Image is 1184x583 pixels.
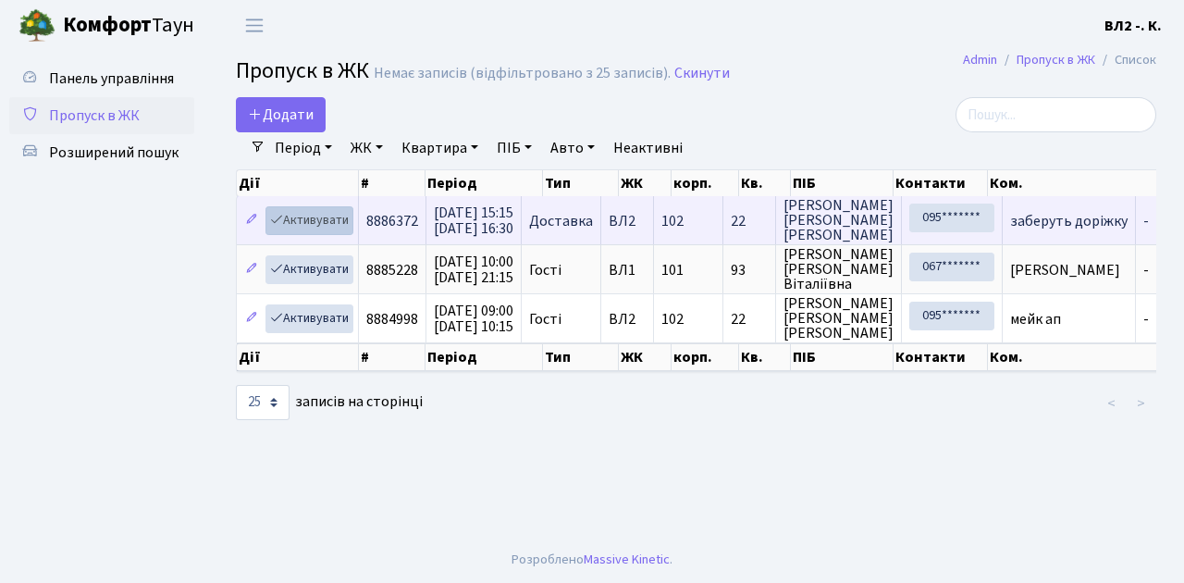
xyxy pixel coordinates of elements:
th: Контакти [894,170,988,196]
span: 102 [661,211,684,231]
span: Розширений пошук [49,143,179,163]
span: [PERSON_NAME] [PERSON_NAME] [PERSON_NAME] [783,198,894,242]
a: Пропуск в ЖК [9,97,194,134]
th: Дії [237,343,359,371]
th: Контакти [894,343,988,371]
label: записів на сторінці [236,385,423,420]
input: Пошук... [956,97,1156,132]
span: 22 [731,214,768,229]
select: записів на сторінці [236,385,290,420]
span: мейк ап [1010,309,1061,329]
th: ЖК [619,170,672,196]
span: Пропуск в ЖК [49,105,140,126]
span: Доставка [529,214,593,229]
span: - [1143,211,1149,231]
span: 8884998 [366,309,418,329]
span: Пропуск в ЖК [236,55,369,87]
nav: breadcrumb [935,41,1184,80]
span: [DATE] 15:15 [DATE] 16:30 [434,203,513,239]
span: 8886372 [366,211,418,231]
span: 102 [661,309,684,329]
span: Гості [529,312,561,327]
th: Ком. [988,170,1169,196]
th: ПІБ [791,343,894,371]
span: 93 [731,263,768,278]
button: Переключити навігацію [231,10,277,41]
a: Скинути [674,65,730,82]
a: Неактивні [606,132,690,164]
span: 8885228 [366,260,418,280]
th: ПІБ [791,170,894,196]
span: 101 [661,260,684,280]
th: корп. [672,170,739,196]
th: корп. [672,343,739,371]
th: Період [425,170,543,196]
a: ВЛ2 -. К. [1104,15,1162,37]
th: # [359,170,425,196]
th: Тип [543,343,619,371]
span: [PERSON_NAME] [PERSON_NAME] Віталіївна [783,247,894,291]
span: Таун [63,10,194,42]
span: ВЛ1 [609,263,646,278]
span: заберуть доріжку [1010,211,1128,231]
a: Авто [543,132,602,164]
a: Admin [963,50,997,69]
a: Massive Kinetic [584,550,670,569]
th: ЖК [619,343,672,371]
th: Ком. [988,343,1169,371]
a: Панель управління [9,60,194,97]
span: Панель управління [49,68,174,89]
span: ВЛ2 [609,312,646,327]
a: Активувати [265,255,353,284]
span: Додати [248,105,314,125]
a: Активувати [265,304,353,333]
th: Дії [237,170,359,196]
span: 22 [731,312,768,327]
span: ВЛ2 [609,214,646,229]
span: - [1143,309,1149,329]
th: Кв. [739,170,791,196]
b: ВЛ2 -. К. [1104,16,1162,36]
div: Немає записів (відфільтровано з 25 записів). [374,65,671,82]
a: Додати [236,97,326,132]
span: - [1143,260,1149,280]
div: Розроблено . [512,550,672,570]
th: Тип [543,170,619,196]
a: Активувати [265,206,353,235]
li: Список [1095,50,1156,70]
span: [DATE] 10:00 [DATE] 21:15 [434,252,513,288]
b: Комфорт [63,10,152,40]
a: ЖК [343,132,390,164]
span: [DATE] 09:00 [DATE] 10:15 [434,301,513,337]
a: ПІБ [489,132,539,164]
th: # [359,343,425,371]
span: Гості [529,263,561,278]
span: [PERSON_NAME] [PERSON_NAME] [PERSON_NAME] [783,296,894,341]
span: [PERSON_NAME] [1010,260,1120,280]
a: Квартира [394,132,486,164]
img: logo.png [18,7,55,44]
a: Розширений пошук [9,134,194,171]
a: Період [267,132,339,164]
a: Пропуск в ЖК [1017,50,1095,69]
th: Період [425,343,543,371]
th: Кв. [739,343,791,371]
